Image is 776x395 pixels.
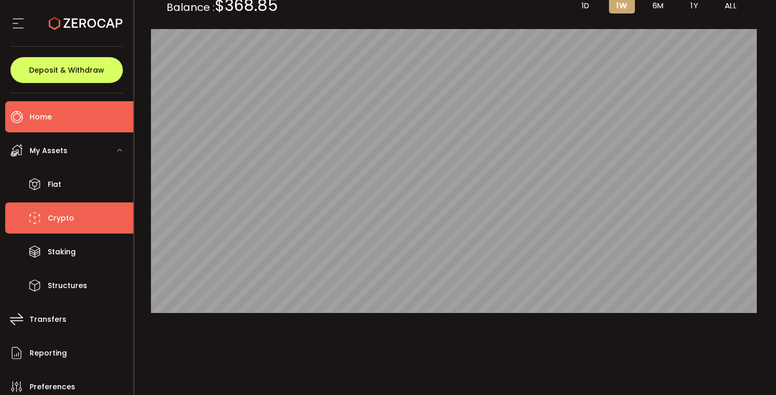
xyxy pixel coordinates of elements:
[30,379,75,394] span: Preferences
[725,1,737,10] span: ALL
[30,312,66,327] span: Transfers
[724,345,776,395] iframe: Chat Widget
[581,1,590,10] span: 1D
[48,211,74,226] span: Crypto
[653,1,664,10] span: 6M
[30,143,67,158] span: My Assets
[690,1,698,10] span: 1Y
[30,346,67,361] span: Reporting
[10,57,123,83] button: Deposit & Withdraw
[30,110,52,125] span: Home
[48,244,76,260] span: Staking
[48,177,61,192] span: Fiat
[29,66,104,74] span: Deposit & Withdraw
[48,278,87,293] span: Structures
[616,1,627,10] span: 1W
